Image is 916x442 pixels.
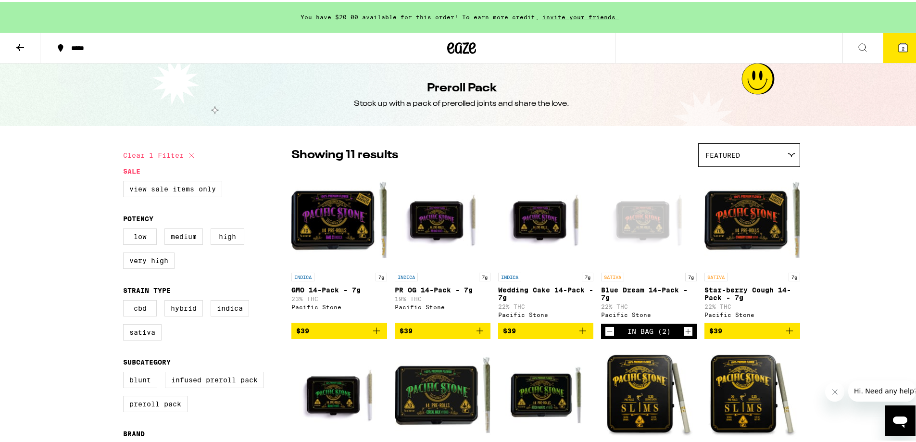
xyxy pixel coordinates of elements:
span: Featured [705,150,740,157]
label: Preroll Pack [123,394,188,410]
p: GMO 14-Pack - 7g [291,284,387,292]
p: SATIVA [704,271,728,279]
div: Pacific Stone [704,310,800,316]
p: 22% THC [601,302,697,308]
label: View Sale Items Only [123,179,222,195]
label: Very High [123,251,175,267]
button: Add to bag [498,321,594,337]
label: Infused Preroll Pack [165,370,264,386]
p: INDICA [291,271,314,279]
p: 22% THC [498,302,594,308]
img: Pacific Stone - Kush Mints 14-Pack - 7g [498,345,594,441]
img: Pacific Stone - Cereal Milk 14-Pack - 7g [395,345,490,441]
div: Pacific Stone [498,310,594,316]
legend: Potency [123,213,153,221]
span: Hi. Need any help? [6,7,69,14]
p: Star-berry Cough 14-Pack - 7g [704,284,800,300]
button: Add to bag [291,321,387,337]
span: 2 [902,44,904,50]
img: Pacific Stone - Starberry Cough Slims 20-Pack - 7g [704,345,800,441]
img: Pacific Stone - PR OG 14-Pack - 7g [395,170,490,266]
label: Medium [164,227,203,243]
button: Add to bag [395,321,490,337]
span: invite your friends. [539,12,623,18]
span: $39 [400,325,413,333]
img: Pacific Stone - Star-berry Cough 14-Pack - 7g [704,170,800,266]
div: Pacific Stone [395,302,490,308]
p: Showing 11 results [291,145,398,162]
label: CBD [123,298,157,315]
p: 7g [376,271,387,279]
button: Increment [683,325,693,334]
button: Add to bag [704,321,800,337]
img: Pacific Stone - 805 Glue 14-Pack - 7g [291,345,387,441]
p: 7g [789,271,800,279]
div: Stock up with a pack of prerolled joints and share the love. [354,97,569,107]
legend: Strain Type [123,285,171,292]
iframe: Button to launch messaging window [885,404,916,434]
p: INDICA [498,271,521,279]
label: Low [123,227,157,243]
label: Hybrid [164,298,203,315]
label: High [211,227,244,243]
p: INDICA [395,271,418,279]
p: 7g [479,271,490,279]
label: Blunt [123,370,157,386]
legend: Sale [123,165,140,173]
p: 7g [685,271,697,279]
span: $39 [503,325,516,333]
iframe: Message from company [848,379,916,400]
legend: Subcategory [123,356,171,364]
a: Open page for GMO 14-Pack - 7g from Pacific Stone [291,170,387,321]
span: You have $20.00 available for this order! To earn more credit, [301,12,539,18]
p: Wedding Cake 14-Pack - 7g [498,284,594,300]
a: Open page for Wedding Cake 14-Pack - 7g from Pacific Stone [498,170,594,321]
img: Pacific Stone - Wedding Cake Slims 20-Pack - 7g [601,345,697,441]
p: Blue Dream 14-Pack - 7g [601,284,697,300]
p: 7g [582,271,593,279]
p: PR OG 14-Pack - 7g [395,284,490,292]
div: Pacific Stone [291,302,387,308]
a: Open page for Blue Dream 14-Pack - 7g from Pacific Stone [601,170,697,322]
a: Open page for PR OG 14-Pack - 7g from Pacific Stone [395,170,490,321]
p: 23% THC [291,294,387,300]
button: Clear 1 filter [123,141,197,165]
label: Sativa [123,322,162,339]
img: Pacific Stone - Wedding Cake 14-Pack - 7g [498,170,594,266]
p: SATIVA [601,271,624,279]
div: Pacific Stone [601,310,697,316]
span: $39 [296,325,309,333]
legend: Brand [123,428,145,436]
span: $39 [709,325,722,333]
div: In Bag (2) [627,326,671,333]
img: Pacific Stone - GMO 14-Pack - 7g [291,170,387,266]
button: Decrement [605,325,615,334]
iframe: Close message [825,380,844,400]
a: Open page for Star-berry Cough 14-Pack - 7g from Pacific Stone [704,170,800,321]
label: Indica [211,298,249,315]
p: 19% THC [395,294,490,300]
p: 22% THC [704,302,800,308]
h1: Preroll Pack [427,78,497,95]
